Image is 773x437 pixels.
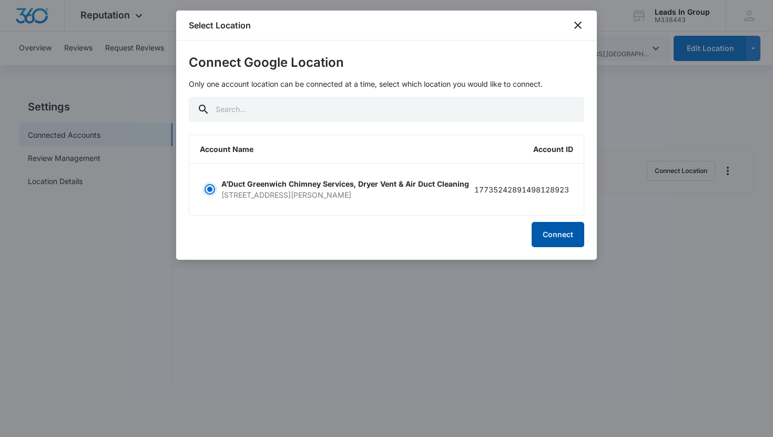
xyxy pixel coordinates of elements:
[189,53,584,72] h4: Connect Google Location
[532,222,584,247] button: Connect
[200,144,253,155] p: Account Name
[572,19,584,32] button: close
[189,78,584,89] p: Only one account location can be connected at a time, select which location you would like to con...
[221,189,469,200] p: [STREET_ADDRESS][PERSON_NAME]
[533,144,573,155] p: Account ID
[221,178,469,189] p: A’Duct Greenwich Chimney Services, Dryer Vent & Air Duct Cleaning
[189,19,251,32] h1: Select Location
[474,184,569,195] p: 17735242891498128923
[189,97,584,122] input: Search...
